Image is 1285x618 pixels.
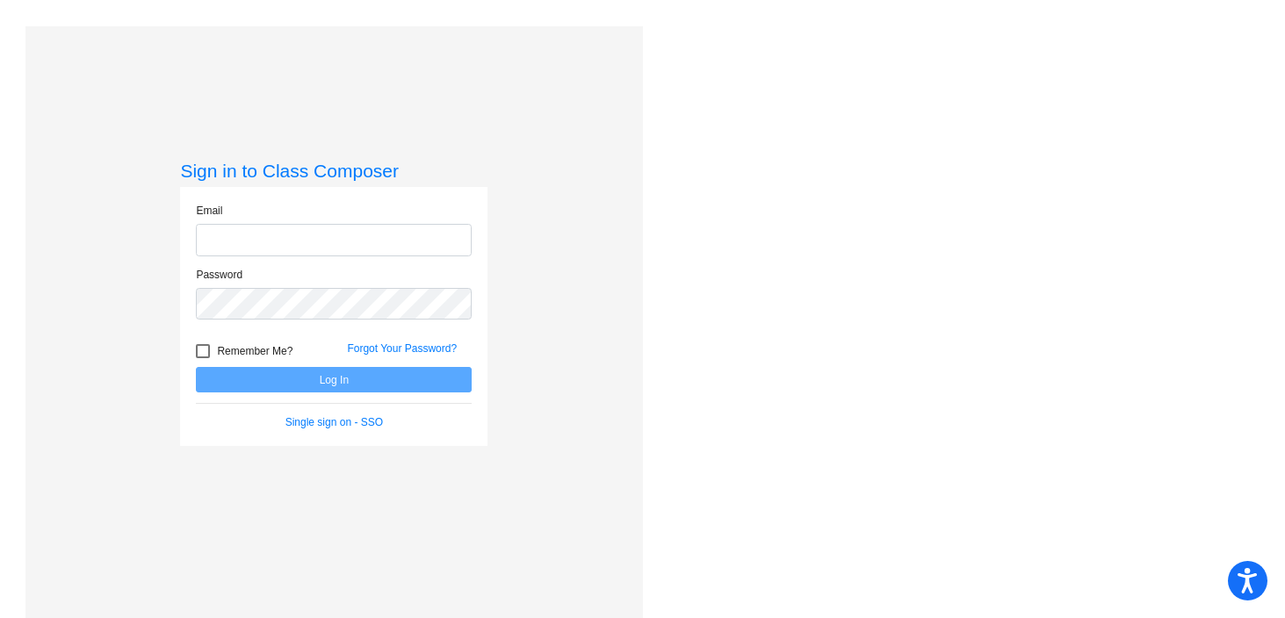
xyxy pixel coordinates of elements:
button: Log In [196,367,472,392]
h3: Sign in to Class Composer [180,160,487,182]
label: Password [196,267,242,283]
a: Forgot Your Password? [347,342,457,355]
label: Email [196,203,222,219]
a: Single sign on - SSO [285,416,383,428]
span: Remember Me? [217,341,292,362]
